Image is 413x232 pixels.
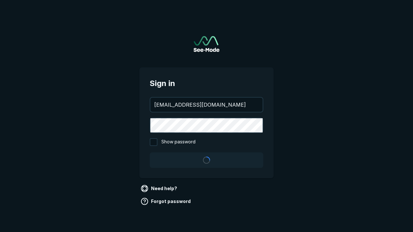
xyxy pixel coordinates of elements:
span: Sign in [150,78,263,89]
input: your@email.com [150,98,263,112]
a: Need help? [139,183,180,194]
a: Go to sign in [194,36,219,52]
span: Show password [161,138,196,146]
a: Forgot password [139,196,193,207]
img: See-Mode Logo [194,36,219,52]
